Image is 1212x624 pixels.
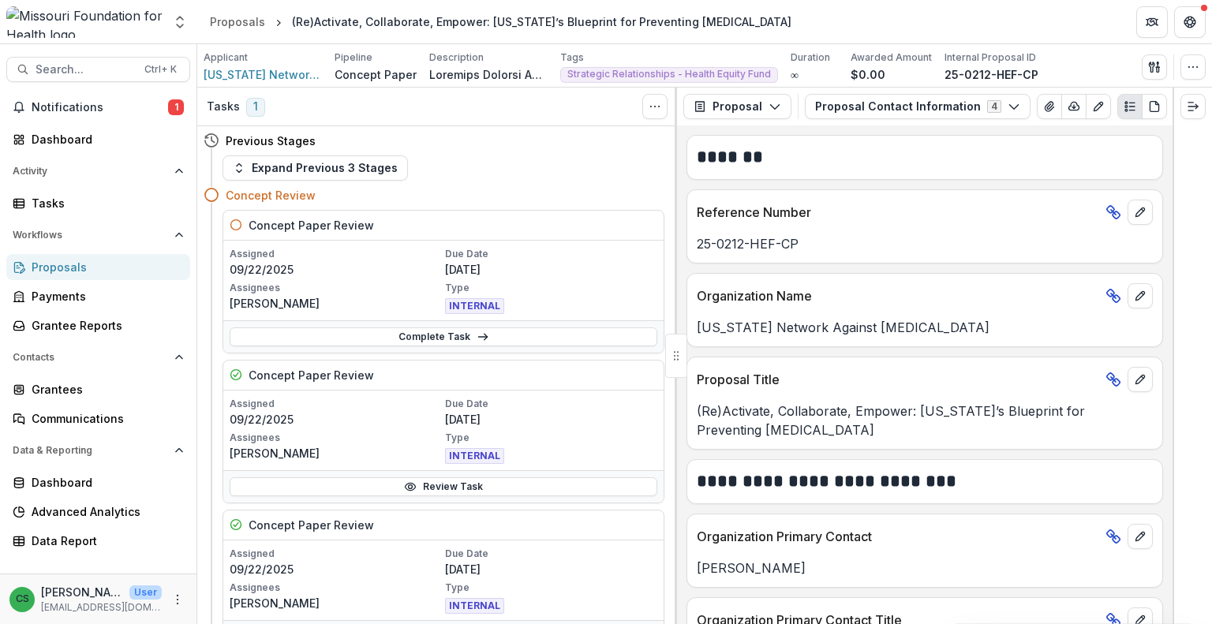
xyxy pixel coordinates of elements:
[1128,524,1153,549] button: edit
[1142,94,1167,119] button: PDF view
[335,50,372,65] p: Pipeline
[445,547,657,561] p: Due Date
[697,402,1153,439] p: (Re)Activate, Collaborate, Empower: [US_STATE]’s Blueprint for Preventing [MEDICAL_DATA]
[6,528,190,554] a: Data Report
[697,203,1099,222] p: Reference Number
[445,298,504,314] span: INTERNAL
[249,217,374,234] h5: Concept Paper Review
[6,499,190,525] a: Advanced Analytics
[697,234,1153,253] p: 25-0212-HEF-CP
[129,585,162,600] p: User
[335,66,417,83] p: Concept Paper
[32,532,178,549] div: Data Report
[6,469,190,495] a: Dashboard
[445,581,657,595] p: Type
[642,94,668,119] button: Toggle View Cancelled Tasks
[249,517,374,533] h5: Concept Paper Review
[230,295,442,312] p: [PERSON_NAME]
[560,50,584,65] p: Tags
[6,345,190,370] button: Open Contacts
[429,50,484,65] p: Description
[207,100,240,114] h3: Tasks
[32,195,178,211] div: Tasks
[791,50,830,65] p: Duration
[6,159,190,184] button: Open Activity
[6,222,190,248] button: Open Workflows
[429,66,548,83] p: Loremips Dolorsi Ametcon Adipi Elits (DO-EIUS), temporin Utlabore EtdoLorem, aliquaen a mini, ven...
[141,61,180,78] div: Ctrl + K
[226,187,316,204] h4: Concept Review
[230,547,442,561] p: Assigned
[230,581,442,595] p: Assignees
[445,561,657,577] p: [DATE]
[204,50,248,65] p: Applicant
[230,411,442,428] p: 09/22/2025
[204,66,322,83] a: [US_STATE] Network of Child Advocacy Centers Inc.
[6,254,190,280] a: Proposals
[210,13,265,30] div: Proposals
[32,259,178,275] div: Proposals
[1128,367,1153,392] button: edit
[6,57,190,82] button: Search...
[230,281,442,295] p: Assignees
[16,594,29,604] div: Chase Shiflet
[230,431,442,445] p: Assignees
[32,503,178,520] div: Advanced Analytics
[445,598,504,614] span: INTERNAL
[567,69,771,80] span: Strategic Relationships - Health Equity Fund
[32,101,168,114] span: Notifications
[445,448,504,464] span: INTERNAL
[445,411,657,428] p: [DATE]
[6,283,190,309] a: Payments
[6,438,190,463] button: Open Data & Reporting
[168,99,184,115] span: 1
[1180,94,1206,119] button: Expand right
[230,247,442,261] p: Assigned
[697,286,1099,305] p: Organization Name
[230,445,442,461] p: [PERSON_NAME]
[791,66,799,83] p: ∞
[445,281,657,295] p: Type
[697,370,1099,389] p: Proposal Title
[249,367,374,383] h5: Concept Paper Review
[230,561,442,577] p: 09/22/2025
[6,95,190,120] button: Notifications1
[32,317,178,334] div: Grantee Reports
[1128,283,1153,308] button: edit
[683,94,791,119] button: Proposal
[6,6,163,38] img: Missouri Foundation for Health logo
[697,318,1153,337] p: [US_STATE] Network Against [MEDICAL_DATA]
[32,381,178,398] div: Grantees
[805,94,1031,119] button: Proposal Contact Information4
[445,247,657,261] p: Due Date
[6,126,190,152] a: Dashboard
[445,431,657,445] p: Type
[32,288,178,305] div: Payments
[851,50,932,65] p: Awarded Amount
[1037,94,1062,119] button: View Attached Files
[13,352,168,363] span: Contacts
[168,590,187,609] button: More
[445,261,657,278] p: [DATE]
[32,410,178,427] div: Communications
[230,397,442,411] p: Assigned
[292,13,791,30] div: (Re)Activate, Collaborate, Empower: [US_STATE]’s Blueprint for Preventing [MEDICAL_DATA]
[1117,94,1143,119] button: Plaintext view
[445,397,657,411] p: Due Date
[230,477,657,496] a: Review Task
[6,405,190,432] a: Communications
[13,230,168,241] span: Workflows
[6,376,190,402] a: Grantees
[1086,94,1111,119] button: Edit as form
[6,190,190,216] a: Tasks
[1128,200,1153,225] button: edit
[41,584,123,600] p: [PERSON_NAME]
[1136,6,1168,38] button: Partners
[230,261,442,278] p: 09/22/2025
[230,327,657,346] a: Complete Task
[851,66,885,83] p: $0.00
[204,10,271,33] a: Proposals
[13,445,168,456] span: Data & Reporting
[169,6,191,38] button: Open entity switcher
